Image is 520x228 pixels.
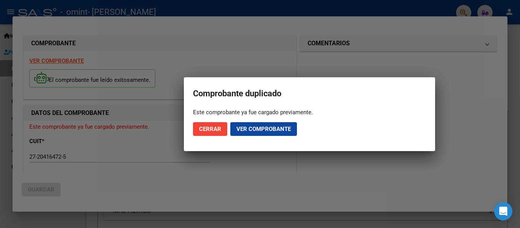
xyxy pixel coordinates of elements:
[199,126,221,132] span: Cerrar
[230,122,297,136] button: Ver comprobante
[193,122,227,136] button: Cerrar
[193,108,426,116] div: Este comprobante ya fue cargado previamente.
[494,202,512,220] div: Open Intercom Messenger
[236,126,291,132] span: Ver comprobante
[193,86,426,101] h2: Comprobante duplicado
